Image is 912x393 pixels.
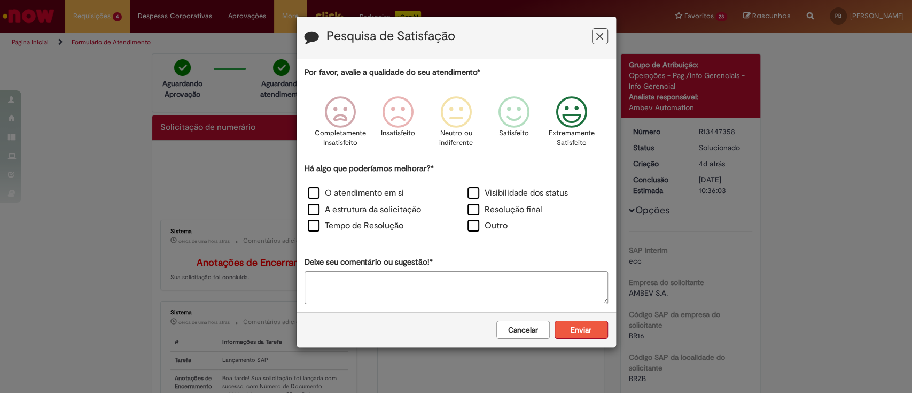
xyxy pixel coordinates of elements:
label: A estrutura da solicitação [308,204,421,216]
div: Insatisfeito [371,88,425,161]
p: Extremamente Satisfeito [549,128,595,148]
div: Satisfeito [487,88,541,161]
button: Enviar [555,321,608,339]
p: Completamente Insatisfeito [315,128,366,148]
label: Tempo de Resolução [308,220,403,232]
label: Outro [467,220,508,232]
p: Neutro ou indiferente [436,128,475,148]
div: Neutro ou indiferente [428,88,483,161]
div: Extremamente Satisfeito [544,88,599,161]
div: Completamente Insatisfeito [313,88,368,161]
label: Deixe seu comentário ou sugestão!* [305,257,433,268]
label: Resolução final [467,204,542,216]
p: Satisfeito [499,128,529,138]
label: O atendimento em si [308,187,404,199]
label: Por favor, avalie a qualidade do seu atendimento* [305,67,480,78]
button: Cancelar [496,321,550,339]
label: Visibilidade dos status [467,187,568,199]
p: Insatisfeito [381,128,415,138]
div: Há algo que poderíamos melhorar?* [305,163,608,235]
label: Pesquisa de Satisfação [326,29,455,43]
